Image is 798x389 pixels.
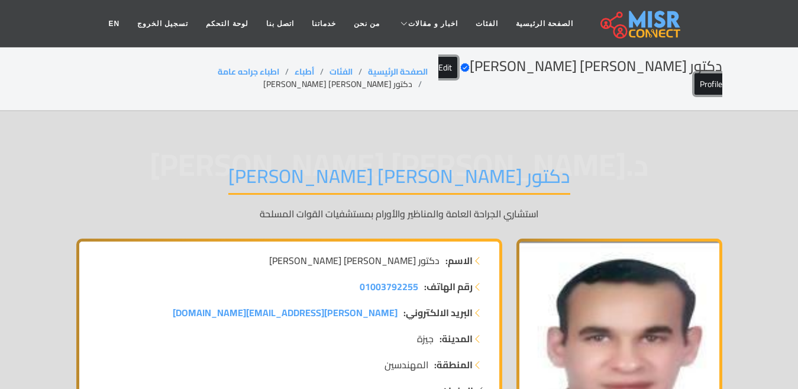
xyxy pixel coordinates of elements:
[507,12,582,35] a: الصفحة الرئيسية
[467,12,507,35] a: الفئات
[408,18,458,29] span: اخبار و مقالات
[438,57,722,95] a: Edit Profile
[434,358,473,372] strong: المنطقة:
[329,64,353,79] a: الفئات
[295,64,314,79] a: أطباء
[417,332,434,346] span: جيزة
[424,279,473,294] strong: رقم الهاتف:
[76,207,722,221] p: استشاري الجراحة العامة والمناظير والأورام بمستشفيات القوات المسلحة
[197,12,257,35] a: لوحة التحكم
[360,279,418,294] a: 01003792255
[257,12,303,35] a: اتصل بنا
[263,78,428,91] li: دكتور [PERSON_NAME] [PERSON_NAME]
[360,278,418,295] span: 01003792255
[385,358,428,372] span: المهندسين
[303,12,345,35] a: خدماتنا
[218,64,279,79] a: اطباء جراحه عامة
[403,306,473,320] strong: البريد الالكتروني:
[368,64,428,79] a: الصفحة الرئيسية
[440,332,473,346] strong: المدينة:
[600,9,680,38] img: main.misr_connect
[389,12,467,35] a: اخبار و مقالات
[173,304,398,322] span: [PERSON_NAME][EMAIL_ADDRESS][DOMAIN_NAME]
[460,63,470,72] svg: Verified account
[228,165,570,195] h1: دكتور [PERSON_NAME] [PERSON_NAME]
[128,12,197,35] a: تسجيل الخروج
[99,12,128,35] a: EN
[173,306,398,320] a: [PERSON_NAME][EMAIL_ADDRESS][DOMAIN_NAME]
[428,58,722,92] h2: دكتور [PERSON_NAME] [PERSON_NAME]
[269,253,440,268] span: دكتور [PERSON_NAME] [PERSON_NAME]
[445,253,473,268] strong: الاسم:
[345,12,389,35] a: من نحن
